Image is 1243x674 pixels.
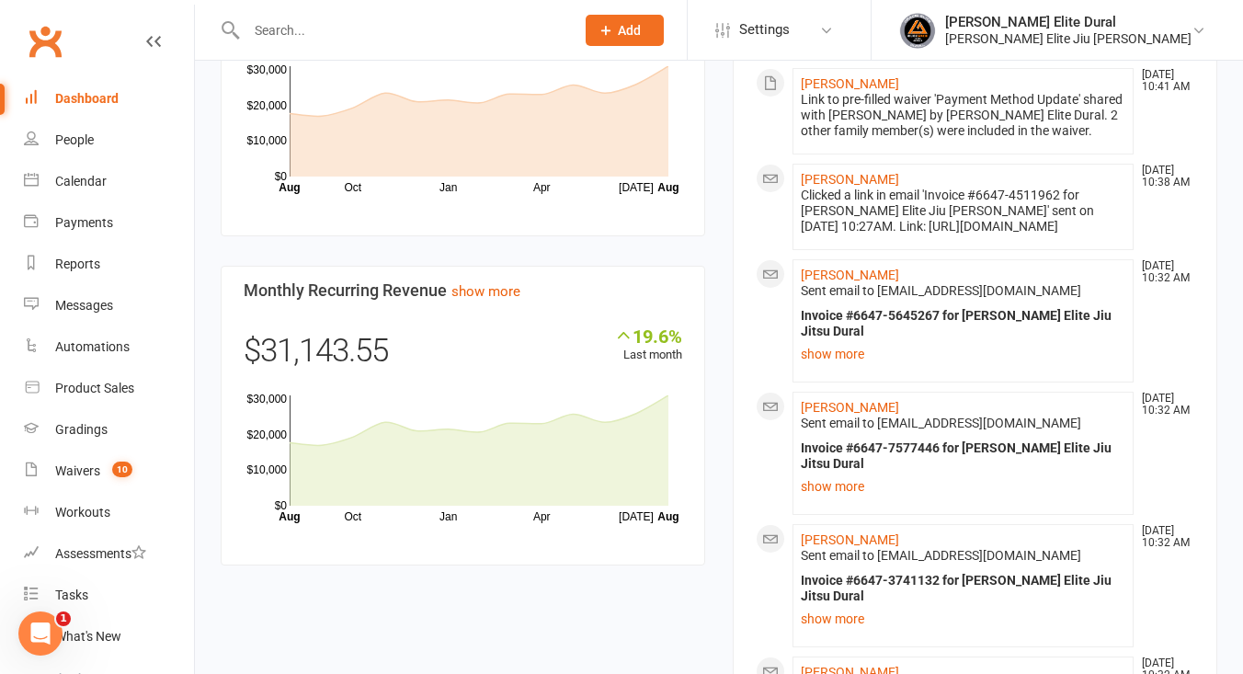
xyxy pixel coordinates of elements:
a: [PERSON_NAME] [801,268,899,282]
a: Tasks [24,575,194,616]
button: Add [586,15,664,46]
a: Automations [24,326,194,368]
div: $31,143.55 [244,326,682,386]
a: Messages [24,285,194,326]
img: thumb_image1702864552.png [899,12,936,49]
a: Reports [24,244,194,285]
time: [DATE] 10:41 AM [1133,69,1193,93]
a: [PERSON_NAME] [801,172,899,187]
a: Payments [24,202,194,244]
iframe: Intercom live chat [18,611,63,656]
div: Invoice #6647-3741132 for [PERSON_NAME] Elite Jiu Jitsu Dural [801,573,1125,604]
a: What's New [24,616,194,657]
div: [PERSON_NAME] Elite Dural [945,14,1192,30]
div: Invoice #6647-7577446 for [PERSON_NAME] Elite Jiu Jitsu Dural [801,440,1125,472]
div: 19.6% [614,326,682,346]
div: [PERSON_NAME] Elite Jiu [PERSON_NAME] [945,30,1192,47]
input: Search... [241,17,562,43]
a: [PERSON_NAME] [801,76,899,91]
span: Sent email to [EMAIL_ADDRESS][DOMAIN_NAME] [801,548,1081,563]
div: Workouts [55,505,110,520]
a: Clubworx [22,18,68,64]
a: [PERSON_NAME] [801,400,899,415]
a: Waivers 10 [24,451,194,492]
a: show more [801,341,1125,367]
h3: Monthly Recurring Revenue [244,281,682,300]
div: Messages [55,298,113,313]
div: What's New [55,629,121,644]
time: [DATE] 10:32 AM [1133,260,1193,284]
a: Gradings [24,409,194,451]
div: Payments [55,215,113,230]
div: Dashboard [55,91,119,106]
a: [PERSON_NAME] [801,532,899,547]
a: Workouts [24,492,194,533]
div: Clicked a link in email 'Invoice #6647-4511962 for [PERSON_NAME] Elite Jiu [PERSON_NAME]' sent on... [801,188,1125,234]
a: Product Sales [24,368,194,409]
time: [DATE] 10:32 AM [1133,393,1193,417]
span: Add [618,23,641,38]
div: Waivers [55,463,100,478]
a: Dashboard [24,78,194,120]
div: Tasks [55,588,88,602]
span: Settings [739,9,790,51]
div: Invoice #6647-5645267 for [PERSON_NAME] Elite Jiu Jitsu Dural [801,308,1125,339]
a: People [24,120,194,161]
div: Last month [614,326,682,365]
div: Product Sales [55,381,134,395]
div: Assessments [55,546,146,561]
a: Assessments [24,533,194,575]
time: [DATE] 10:32 AM [1133,525,1193,549]
div: Gradings [55,422,108,437]
div: People [55,132,94,147]
div: Automations [55,339,130,354]
a: show more [801,474,1125,499]
span: Sent email to [EMAIL_ADDRESS][DOMAIN_NAME] [801,416,1081,430]
time: [DATE] 10:38 AM [1133,165,1193,188]
a: Calendar [24,161,194,202]
div: Link to pre-filled waiver 'Payment Method Update' shared with [PERSON_NAME] by [PERSON_NAME] Elit... [801,92,1125,139]
div: Calendar [55,174,107,188]
a: show more [451,283,520,300]
span: Sent email to [EMAIL_ADDRESS][DOMAIN_NAME] [801,283,1081,298]
div: Reports [55,257,100,271]
span: 1 [56,611,71,626]
a: show more [801,606,1125,632]
span: 10 [112,462,132,477]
